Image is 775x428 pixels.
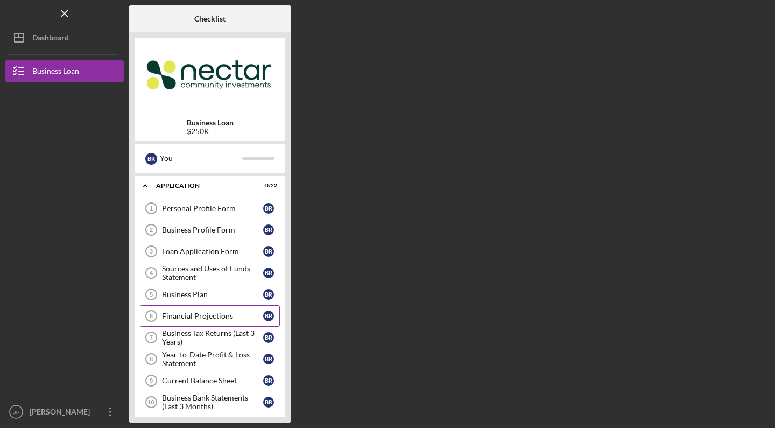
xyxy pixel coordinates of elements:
tspan: 6 [150,313,153,319]
div: Financial Projections [162,312,263,320]
tspan: 10 [147,399,154,405]
tspan: 5 [150,291,153,298]
a: 4Sources and Uses of Funds StatementBR [140,262,280,284]
div: Business Bank Statements (Last 3 Months) [162,394,263,411]
img: Product logo [135,43,285,108]
div: Business Profile Form [162,226,263,234]
div: B R [263,311,274,321]
tspan: 3 [150,248,153,255]
div: [PERSON_NAME] [27,401,97,425]
a: 10Business Bank Statements (Last 3 Months)BR [140,391,280,413]
div: Personal Profile Form [162,204,263,213]
div: B R [263,268,274,278]
div: B R [263,224,274,235]
div: B R [263,397,274,408]
div: B R [145,153,157,165]
div: Loan Application Form [162,247,263,256]
div: $250K [187,127,234,136]
tspan: 8 [150,356,153,362]
div: Application [156,183,250,189]
tspan: 7 [150,334,153,341]
div: B R [263,375,274,386]
div: B R [263,332,274,343]
tspan: 2 [150,227,153,233]
tspan: 1 [150,205,153,212]
b: Business Loan [187,118,234,127]
a: 5Business PlanBR [140,284,280,305]
button: Dashboard [5,27,124,48]
a: 8Year-to-Date Profit & Loss StatementBR [140,348,280,370]
div: B R [263,203,274,214]
div: Current Balance Sheet [162,376,263,385]
tspan: 4 [150,270,153,276]
a: 2Business Profile FormBR [140,219,280,241]
div: B R [263,246,274,257]
tspan: 9 [150,377,153,384]
div: Sources and Uses of Funds Statement [162,264,263,282]
div: 0 / 22 [258,183,277,189]
div: Dashboard [32,27,69,51]
a: 9Current Balance SheetBR [140,370,280,391]
div: Business Plan [162,290,263,299]
a: 3Loan Application FormBR [140,241,280,262]
div: B R [263,289,274,300]
a: 7Business Tax Returns (Last 3 Years)BR [140,327,280,348]
button: BR[PERSON_NAME] [5,401,124,423]
button: Business Loan [5,60,124,82]
div: You [160,149,242,167]
b: Checklist [194,15,226,23]
div: B R [263,354,274,364]
div: Year-to-Date Profit & Loss Statement [162,350,263,368]
text: BR [12,409,19,415]
div: Business Tax Returns (Last 3 Years) [162,329,263,346]
a: 6Financial ProjectionsBR [140,305,280,327]
div: Business Loan [32,60,79,85]
a: 1Personal Profile FormBR [140,198,280,219]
